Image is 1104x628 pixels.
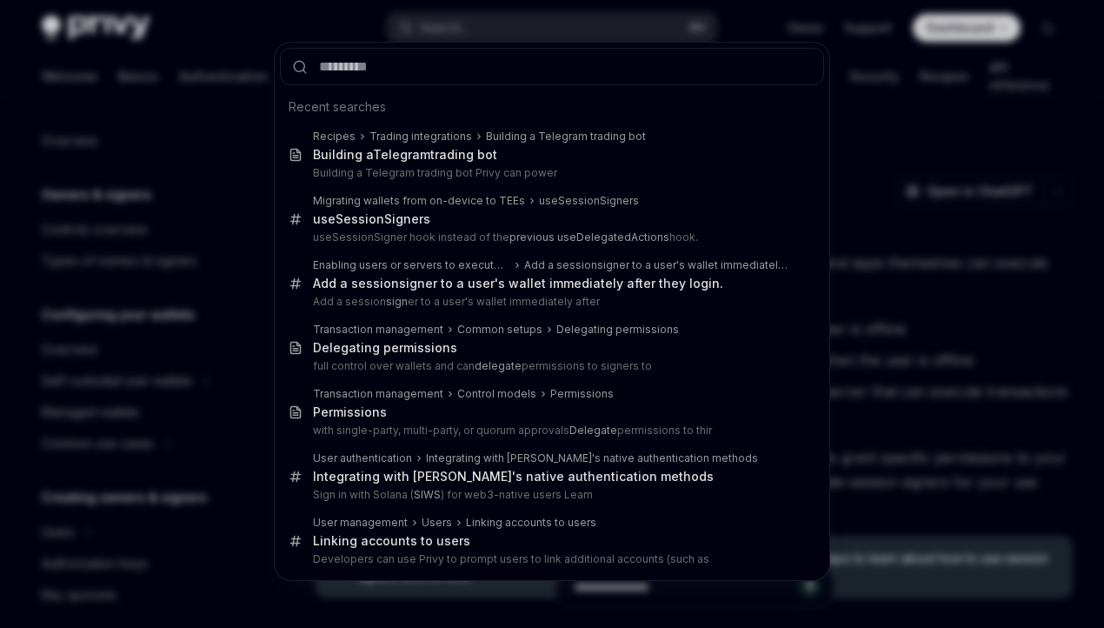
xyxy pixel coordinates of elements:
[313,166,788,180] p: Building a Telegram trading bot Privy can power
[369,130,472,144] div: Trading integrations
[550,387,614,401] div: Permissions
[313,258,510,272] div: Enabling users or servers to execute transactions
[414,488,441,501] b: SIWS
[313,533,338,548] b: Link
[426,451,758,465] div: Integrating with [PERSON_NAME]'s native authentication methods
[313,533,470,549] div: ing accounts to users
[399,276,425,291] b: sign
[313,516,408,530] div: User management
[486,130,646,144] div: Building a Telegram trading bot
[313,552,788,566] p: Developers can use Privy to prompt users to link additional accounts (such as
[313,451,412,465] div: User authentication
[597,258,619,271] b: sign
[313,147,497,163] div: Building a trading bot
[466,516,596,530] div: Linking accounts to users
[313,488,788,502] p: Sign in with Solana ( ) for web3-native users Learn
[509,230,669,244] b: previous useDelegatedActions
[373,147,430,162] b: Telegram
[313,469,714,484] div: Integrating with [PERSON_NAME]'s native authentication methods
[313,359,788,373] p: full control over wallets and can permissions to signers to
[313,387,443,401] div: Transaction management
[313,230,788,244] p: useSessionSigner hook instead of the hook.
[524,258,788,272] div: Add a session er to a user's wallet immediately after they login.
[386,295,408,308] b: sign
[556,323,679,337] div: Delegating permissions
[313,194,525,208] div: Migrating wallets from on-device to TEEs
[313,276,723,291] div: Add a session er to a user's wallet immediately after they login.
[289,98,386,116] span: Recent searches
[475,359,522,372] b: delegate
[313,295,788,309] p: Add a session er to a user's wallet immediately after
[457,323,542,337] div: Common setups
[457,387,536,401] div: Control models
[313,424,788,438] p: with single-party, multi-party, or quorum approvals permissions to thir
[313,340,457,356] div: Delegating permissions
[539,194,639,208] div: useSessionSigners
[313,130,356,144] div: Recipes
[313,404,387,420] div: Permissions
[422,516,452,530] div: Users
[313,211,430,227] div: useSessionSigners
[569,424,617,437] b: Delegate
[313,323,443,337] div: Transaction management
